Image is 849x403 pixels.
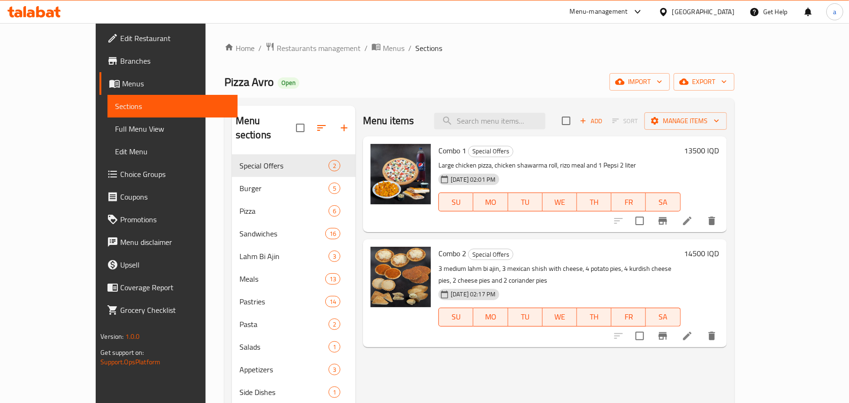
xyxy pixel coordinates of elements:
[581,195,608,209] span: TH
[577,193,611,211] button: TH
[329,388,340,397] span: 1
[371,247,431,307] img: Combo 2
[646,193,680,211] button: SA
[477,310,504,324] span: MO
[329,252,340,261] span: 3
[681,76,727,88] span: export
[701,210,723,232] button: delete
[115,101,230,112] span: Sections
[99,208,238,231] a: Promotions
[543,308,577,327] button: WE
[610,73,670,91] button: import
[329,205,340,217] div: items
[239,273,325,285] span: Meals
[833,7,836,17] span: a
[630,326,650,346] span: Select to update
[115,123,230,134] span: Full Menu View
[682,215,693,227] a: Edit menu item
[326,275,340,284] span: 13
[473,308,508,327] button: MO
[651,325,674,347] button: Branch-specific-item
[329,365,340,374] span: 3
[508,308,543,327] button: TU
[329,161,340,170] span: 2
[224,42,255,54] a: Home
[239,160,329,171] span: Special Offers
[100,330,124,343] span: Version:
[120,55,230,67] span: Branches
[581,310,608,324] span: TH
[434,113,545,129] input: search
[232,290,355,313] div: Pastries14
[107,95,238,118] a: Sections
[473,193,508,211] button: MO
[239,341,329,353] span: Salads
[107,118,238,140] a: Full Menu View
[120,282,230,293] span: Coverage Report
[239,296,325,307] div: Pastries
[556,111,576,131] span: Select section
[326,229,340,238] span: 16
[99,276,238,299] a: Coverage Report
[120,168,230,180] span: Choice Groups
[278,79,299,87] span: Open
[232,177,355,200] div: Burger5
[329,364,340,375] div: items
[611,308,646,327] button: FR
[684,144,719,157] h6: 13500 IQD
[232,358,355,381] div: Appetizers3
[371,144,431,204] img: Combo 1
[239,364,329,375] span: Appetizers
[100,346,144,359] span: Get support on:
[329,320,340,329] span: 2
[383,42,404,54] span: Menus
[443,310,470,324] span: SU
[570,6,628,17] div: Menu-management
[120,304,230,316] span: Grocery Checklist
[265,42,361,54] a: Restaurants management
[650,310,676,324] span: SA
[239,205,329,217] div: Pizza
[408,42,412,54] li: /
[468,249,513,260] div: Special Offers
[329,386,340,398] div: items
[363,114,414,128] h2: Menu items
[99,163,238,185] a: Choice Groups
[508,193,543,211] button: TU
[239,228,325,239] span: Sandwiches
[682,330,693,342] a: Edit menu item
[278,77,299,89] div: Open
[232,154,355,177] div: Special Offers2
[469,146,513,157] span: Special Offers
[120,259,230,270] span: Upsell
[99,72,238,95] a: Menus
[468,146,513,157] div: Special Offers
[630,211,650,231] span: Select to update
[477,195,504,209] span: MO
[512,310,539,324] span: TU
[546,310,573,324] span: WE
[672,7,734,17] div: [GEOGRAPHIC_DATA]
[277,42,361,54] span: Restaurants management
[576,114,606,128] span: Add item
[543,193,577,211] button: WE
[443,195,470,209] span: SU
[438,246,466,260] span: Combo 2
[99,50,238,72] a: Branches
[447,290,499,299] span: [DATE] 02:17 PM
[99,27,238,50] a: Edit Restaurant
[232,200,355,222] div: Pizza6
[115,146,230,157] span: Edit Menu
[578,116,604,126] span: Add
[646,308,680,327] button: SA
[107,140,238,163] a: Edit Menu
[438,193,473,211] button: SU
[232,336,355,358] div: Salads1
[611,193,646,211] button: FR
[325,296,340,307] div: items
[546,195,573,209] span: WE
[650,195,676,209] span: SA
[239,319,329,330] div: Pasta
[329,251,340,262] div: items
